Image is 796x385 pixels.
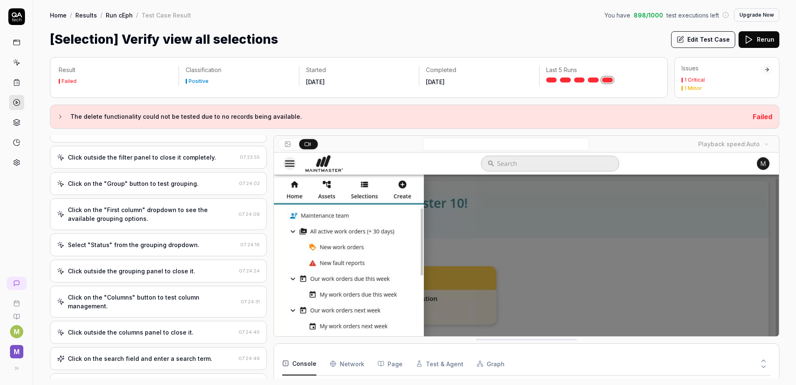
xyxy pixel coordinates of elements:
div: 1 Minor [684,86,702,91]
time: 07:24:31 [241,299,260,305]
div: Click on the "Columns" button to test column management. [68,293,237,310]
button: Network [330,352,364,375]
div: / [70,11,72,19]
div: Positive [189,79,209,84]
a: Run cEph [106,11,133,19]
div: Issues [682,64,761,72]
time: 07:23:55 [240,154,260,160]
div: Failed [62,79,77,84]
button: M [10,325,23,338]
p: Completed [426,66,532,74]
div: Test Case Result [142,11,191,19]
div: / [100,11,102,19]
button: Upgrade Now [734,8,779,22]
time: 07:24:40 [239,329,260,335]
div: Select "Status" from the grouping dropdown. [68,240,199,249]
span: test executions left [667,11,719,20]
span: You have [604,11,630,20]
div: / [136,11,138,19]
time: 07:24:09 [239,211,260,217]
time: 07:24:16 [240,242,260,247]
a: Documentation [3,307,30,320]
div: Click outside the columns panel to close it. [68,328,194,337]
p: Result [59,66,172,74]
a: Book a call with us [3,293,30,307]
button: Page [378,352,403,375]
time: [DATE] [426,78,445,85]
a: Results [75,11,97,19]
div: Playback speed: [698,140,760,148]
button: M [3,338,30,360]
p: Last 5 Runs [546,66,652,74]
time: 07:24:49 [239,355,260,361]
time: 07:24:24 [239,268,260,274]
span: Failed [753,112,772,121]
div: 1 Critical [684,77,705,82]
time: 07:24:02 [239,180,260,186]
time: [DATE] [306,78,325,85]
p: Classification [186,66,292,74]
button: Rerun [739,31,779,48]
button: The delete functionality could not be tested due to no records being available. [57,112,746,122]
button: Test & Agent [416,352,463,375]
button: Edit Test Case [671,31,735,48]
div: Click on the search field and enter a search term. [68,354,212,363]
div: Click outside the grouping panel to close it. [68,267,195,275]
span: 898 / 1000 [634,11,663,20]
button: Graph [477,352,505,375]
a: Home [50,11,67,19]
a: New conversation [7,277,27,290]
div: Click on the "First column" dropdown to see the available grouping options. [68,205,235,223]
button: Console [282,352,316,375]
h3: The delete functionality could not be tested due to no records being available. [70,112,746,122]
span: M [10,345,23,358]
p: Started [306,66,412,74]
div: Click on the "Group" button to test grouping. [68,179,199,188]
div: Click outside the filter panel to close it completely. [68,153,216,162]
h1: [Selection] Verify view all selections [50,30,278,49]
